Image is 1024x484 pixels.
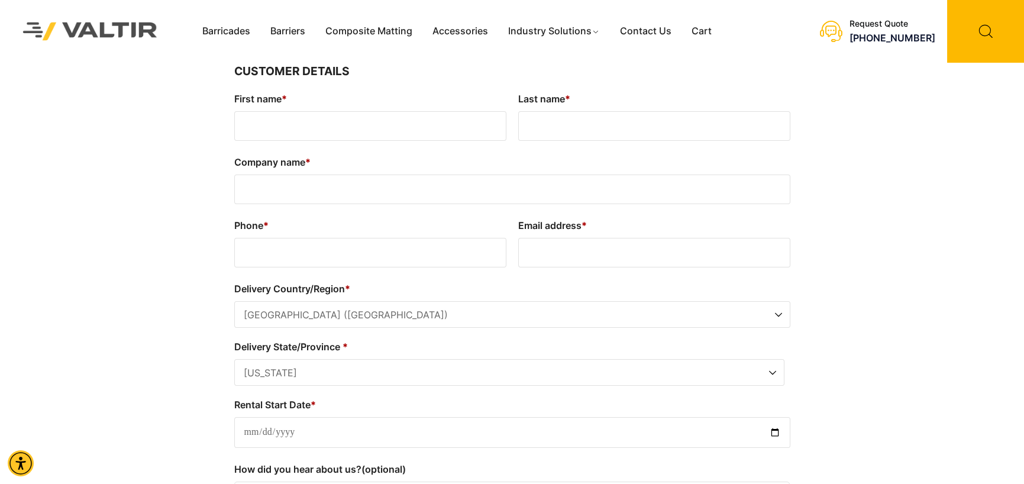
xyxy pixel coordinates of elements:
abbr: required [311,399,316,411]
abbr: required [582,220,587,231]
a: Barriers [260,22,315,40]
a: Composite Matting [315,22,422,40]
h3: Customer Details [234,63,790,80]
span: United States (US) [235,302,790,328]
a: Barricades [192,22,260,40]
label: Email address [518,216,790,235]
label: Last name [518,89,790,108]
label: Delivery State/Province [234,337,784,356]
label: Phone [234,216,506,235]
span: Delivery Country/Region [234,301,790,328]
a: Cart [681,22,722,40]
label: Rental Start Date [234,395,790,414]
label: First name [234,89,506,108]
img: Valtir Rentals [9,8,172,54]
abbr: required [263,220,269,231]
abbr: required [282,93,287,105]
span: California [235,360,784,386]
div: Request Quote [849,19,935,29]
div: Accessibility Menu [8,450,34,476]
abbr: required [343,341,348,353]
label: How did you hear about us? [234,460,790,479]
a: call (888) 496-3625 [849,32,935,44]
span: (optional) [361,463,406,475]
label: Company name [234,153,790,172]
abbr: required [565,93,570,105]
label: Delivery Country/Region [234,279,790,298]
abbr: required [345,283,350,295]
a: Accessories [422,22,498,40]
a: Contact Us [610,22,681,40]
span: Delivery State/Province [234,359,784,386]
a: Industry Solutions [498,22,610,40]
abbr: required [305,156,311,168]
